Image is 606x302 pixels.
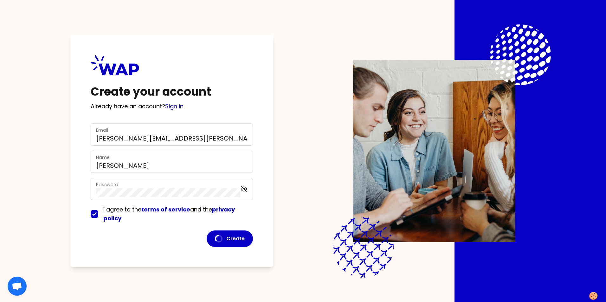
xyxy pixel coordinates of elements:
h1: Create your account [91,85,253,98]
p: Already have an account? [91,102,253,111]
span: I agree to the and the [103,205,235,222]
div: Ouvrir le chat [8,277,27,296]
a: terms of service [141,205,190,213]
label: Password [96,181,118,188]
label: Email [96,127,108,133]
a: Sign in [165,102,184,110]
img: Description [353,60,515,242]
label: Name [96,154,110,160]
button: Create [207,230,253,247]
